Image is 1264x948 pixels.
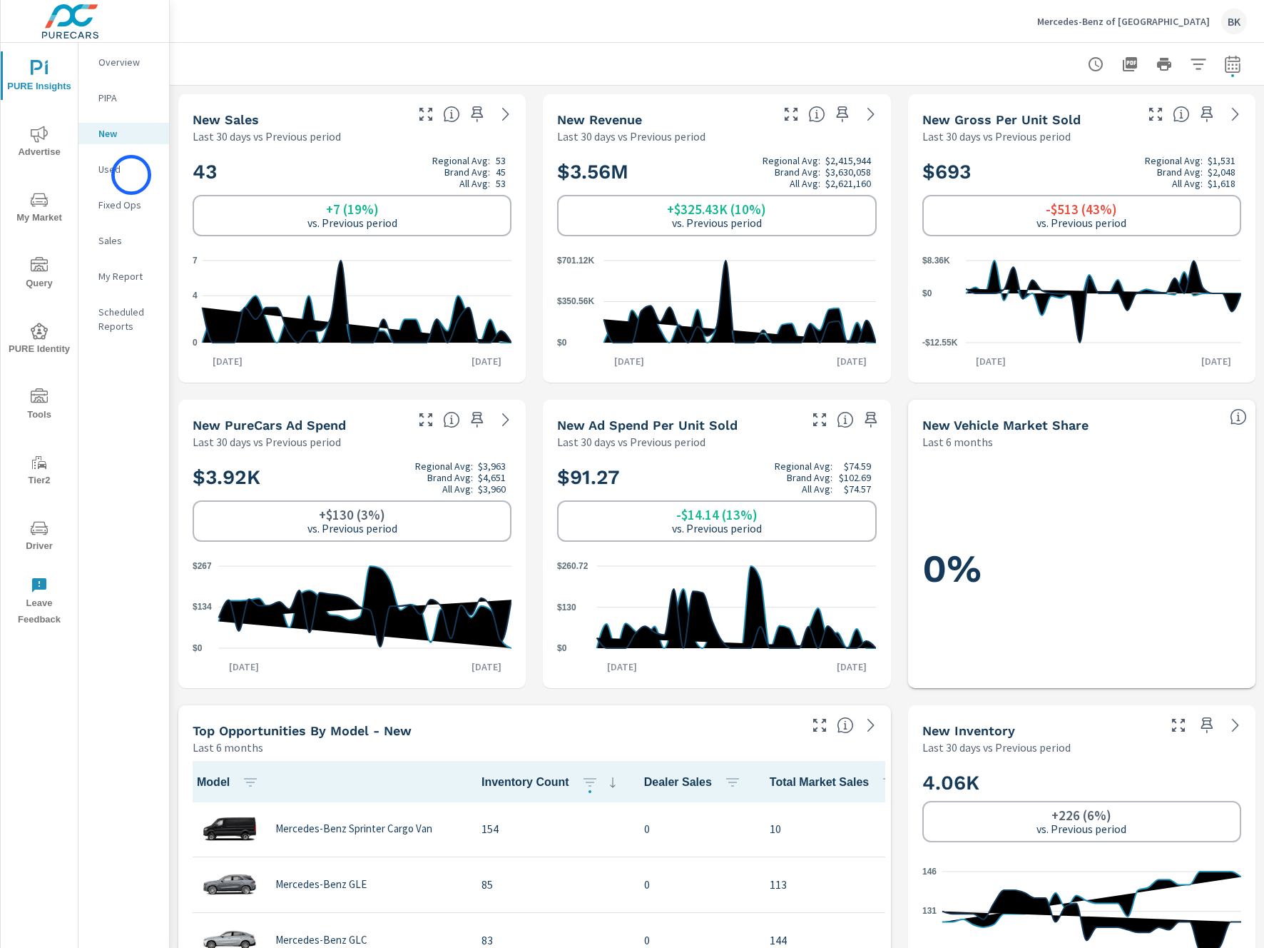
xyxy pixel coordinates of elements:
[557,128,705,145] p: Last 30 days vs Previous period
[193,418,346,433] h5: New PureCars Ad Spend
[922,155,1241,189] h2: $693
[557,338,567,348] text: $0
[275,822,432,835] p: Mercedes-Benz Sprinter Cargo Van
[597,660,647,674] p: [DATE]
[193,460,511,495] h2: $3.92K
[557,602,576,612] text: $130
[496,178,506,189] p: 53
[860,408,882,431] span: Save this to your personalized report
[193,338,198,348] text: 0
[98,162,158,176] p: Used
[98,198,158,212] p: Fixed Ops
[825,166,871,178] p: $3,630,058
[1037,15,1210,28] p: Mercedes-Benz of [GEOGRAPHIC_DATA]
[676,508,758,522] h6: -$14.14 (13%)
[414,103,437,126] button: Make Fullscreen
[825,155,871,166] p: $2,415,944
[844,483,871,495] p: $74.57
[922,288,932,298] text: $0
[557,643,567,653] text: $0
[922,545,1241,593] h1: 0%
[1224,714,1247,737] a: See more details in report
[481,774,621,791] span: Inventory Count
[193,643,203,653] text: $0
[193,602,212,612] text: $134
[1167,714,1190,737] button: Make Fullscreen
[78,266,169,287] div: My Report
[427,472,473,483] p: Brand Avg:
[496,166,506,178] p: 45
[922,338,958,348] text: -$12.55K
[319,508,385,522] h6: +$130 (3%)
[201,807,258,850] img: glamour
[808,106,825,123] span: Total sales revenue over the selected date range. [Source: This data is sourced from the dealer’s...
[770,820,904,837] p: 10
[78,123,169,144] div: New
[5,257,73,292] span: Query
[1224,103,1247,126] a: See more details in report
[837,717,854,734] span: Find the biggest opportunities within your model lineup by seeing how each model is selling in yo...
[839,472,871,483] p: $102.69
[604,354,654,368] p: [DATE]
[459,178,490,189] p: All Avg:
[922,907,937,917] text: 131
[827,660,877,674] p: [DATE]
[414,408,437,431] button: Make Fullscreen
[775,166,820,178] p: Brand Avg:
[860,714,882,737] a: See more details in report
[775,460,832,472] p: Regional Avg:
[802,483,832,495] p: All Avg:
[78,194,169,216] div: Fixed Ops
[5,126,73,161] span: Advertise
[1116,50,1144,79] button: "Export Report to PDF"
[78,230,169,251] div: Sales
[966,354,1016,368] p: [DATE]
[922,128,1071,145] p: Last 30 days vs Previous period
[557,433,705,450] p: Last 30 days vs Previous period
[1051,808,1111,822] h6: +226 (6%)
[667,202,766,216] h6: +$325.43K (10%)
[193,128,341,145] p: Last 30 days vs Previous period
[443,411,460,428] span: Total cost of media for all PureCars channels for the selected dealership group over the selected...
[827,354,877,368] p: [DATE]
[557,561,588,571] text: $260.72
[922,739,1071,756] p: Last 30 days vs Previous period
[307,522,397,535] p: vs. Previous period
[672,522,762,535] p: vs. Previous period
[1157,166,1203,178] p: Brand Avg:
[478,460,506,472] p: $3,963
[5,191,73,226] span: My Market
[275,878,367,891] p: Mercedes-Benz GLE
[1208,178,1235,189] p: $1,618
[557,460,876,495] h2: $91.27
[922,256,950,266] text: $8.36K
[78,51,169,73] div: Overview
[1036,822,1126,835] p: vs. Previous period
[837,411,854,428] span: Average cost of advertising per each vehicle sold at the dealer over the selected date range. The...
[197,774,265,791] span: Model
[478,483,506,495] p: $3,960
[1172,178,1203,189] p: All Avg:
[193,561,212,571] text: $267
[1144,103,1167,126] button: Make Fullscreen
[193,112,259,127] h5: New Sales
[78,158,169,180] div: Used
[98,269,158,283] p: My Report
[5,577,73,628] span: Leave Feedback
[787,472,832,483] p: Brand Avg:
[770,774,904,791] span: Total Market Sales
[98,55,158,69] p: Overview
[672,216,762,229] p: vs. Previous period
[98,91,158,105] p: PIPA
[432,155,490,166] p: Regional Avg:
[557,418,738,433] h5: New Ad Spend Per Unit Sold
[644,820,747,837] p: 0
[922,867,937,877] text: 146
[922,723,1015,738] h5: New Inventory
[1208,155,1235,166] p: $1,531
[860,103,882,126] a: See more details in report
[98,126,158,141] p: New
[1221,9,1247,34] div: BK
[770,876,904,893] p: 113
[825,178,871,189] p: $2,621,160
